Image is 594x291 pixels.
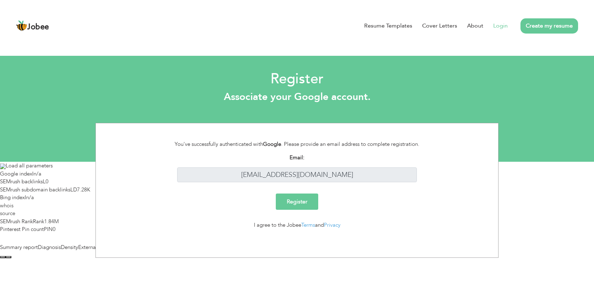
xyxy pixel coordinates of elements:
a: Create my resume [520,18,578,34]
div: I agree to the Jobee and [167,221,428,229]
img: jobee.io [16,20,27,31]
a: n/a [34,170,41,177]
a: Resume Templates [364,22,412,30]
div: You've successfully authenticated with . Please provide an email address to complete registration. [167,140,428,148]
strong: Email: [290,154,304,161]
a: Login [493,22,508,30]
a: About [467,22,483,30]
span: Diagnosis [38,244,61,251]
a: Terms [301,221,315,228]
a: Jobee [16,20,49,31]
a: Cover Letters [422,22,457,30]
input: Register [276,194,318,210]
h3: Associate your Google account. [5,91,589,103]
a: 1.84M [44,218,59,225]
a: 0 [53,226,56,233]
span: LD [70,186,77,193]
h2: Register [5,70,589,88]
span: PIN [44,226,53,233]
span: I [25,194,26,201]
span: Density [61,244,78,251]
span: L [43,178,46,185]
span: Jobee [27,23,49,31]
a: 7.28K [77,186,90,193]
span: External links [78,244,109,251]
span: I [32,170,34,177]
a: 0 [46,178,48,185]
button: Configure panel [6,256,11,258]
span: Rank [33,218,44,225]
span: Load all parameters [6,162,53,169]
strong: Google [263,141,281,148]
a: Privacy [324,221,340,228]
input: Enter your email address [177,167,417,183]
a: n/a [26,194,34,201]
